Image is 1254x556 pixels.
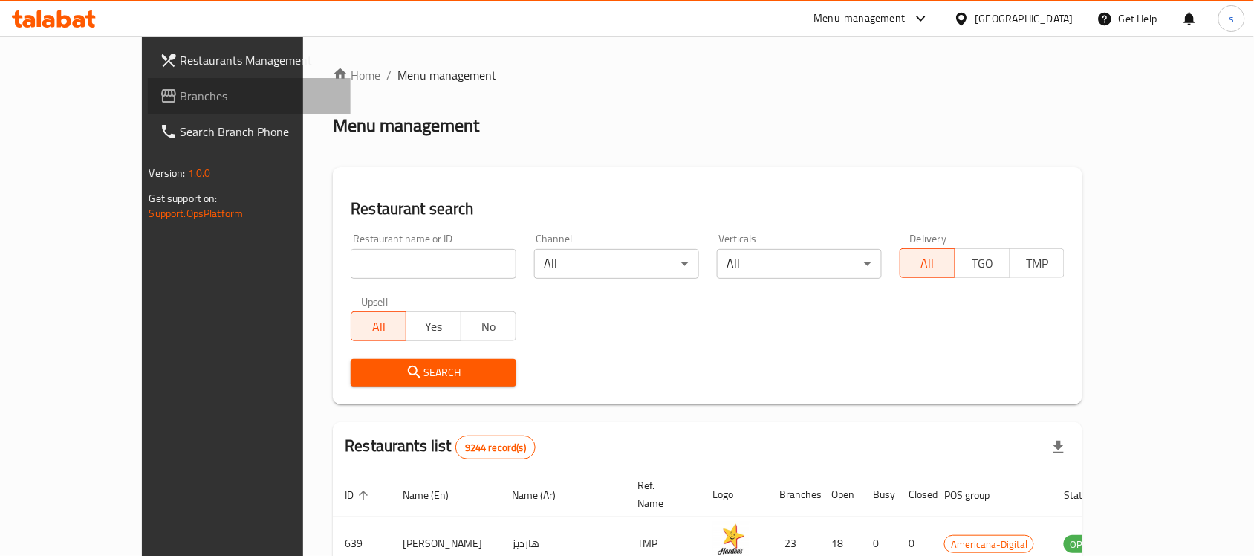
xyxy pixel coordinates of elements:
h2: Restaurant search [351,198,1065,220]
span: All [357,316,400,337]
a: Branches [148,78,351,114]
label: Upsell [361,297,389,307]
span: 1.0.0 [188,164,211,183]
span: Status [1064,486,1112,504]
th: Branches [767,472,819,517]
nav: breadcrumb [333,66,1082,84]
h2: Menu management [333,114,479,138]
span: Americana-Digital [945,536,1033,553]
a: Restaurants Management [148,42,351,78]
a: Support.OpsPlatform [149,204,244,223]
input: Search for restaurant name or ID.. [351,249,516,279]
span: POS group [944,486,1009,504]
button: Search [351,359,516,387]
div: All [717,249,882,279]
span: OPEN [1064,536,1100,553]
button: TGO [955,248,1010,278]
span: Search [363,363,504,382]
span: 9244 record(s) [456,441,535,455]
button: Yes [406,311,461,341]
th: Open [819,472,861,517]
div: Export file [1041,430,1076,465]
th: Busy [861,472,897,517]
span: No [467,316,510,337]
h2: Restaurants list [345,435,536,459]
div: Menu-management [814,10,906,28]
span: Restaurants Management [181,51,340,69]
li: / [386,66,392,84]
button: No [461,311,516,341]
div: [GEOGRAPHIC_DATA] [975,10,1073,27]
th: Closed [897,472,932,517]
span: s [1229,10,1234,27]
a: Search Branch Phone [148,114,351,149]
label: Delivery [910,233,947,244]
span: Yes [412,316,455,337]
button: TMP [1010,248,1065,278]
span: Branches [181,87,340,105]
button: All [900,248,955,278]
span: Ref. Name [637,476,683,512]
div: OPEN [1064,535,1100,553]
th: Logo [701,472,767,517]
span: All [906,253,949,274]
span: Menu management [397,66,496,84]
span: Name (En) [403,486,468,504]
span: TMP [1016,253,1059,274]
div: All [534,249,699,279]
span: Name (Ar) [512,486,575,504]
span: ID [345,486,373,504]
span: TGO [961,253,1004,274]
a: Home [333,66,380,84]
span: Get support on: [149,189,218,208]
button: All [351,311,406,341]
span: Version: [149,164,186,183]
span: Search Branch Phone [181,123,340,140]
div: Total records count [455,436,536,459]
